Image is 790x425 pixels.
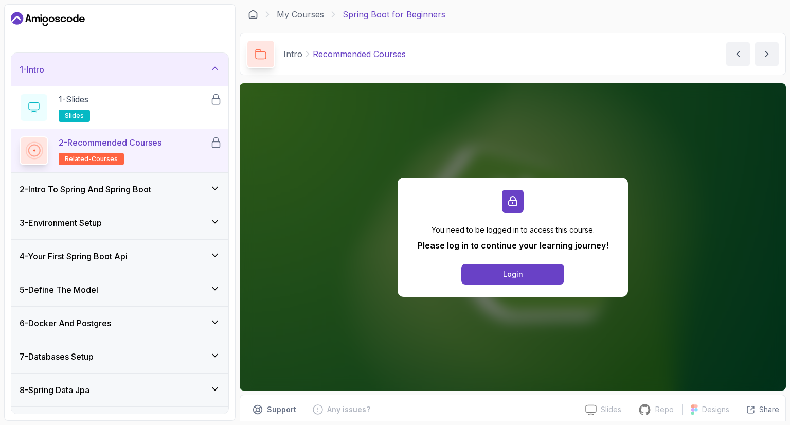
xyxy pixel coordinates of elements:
[11,307,228,340] button: 6-Docker And Postgres
[738,404,779,415] button: Share
[313,48,406,60] p: Recommended Courses
[418,239,608,252] p: Please log in to continue your learning journey!
[20,284,98,296] h3: 5 - Define The Model
[503,269,523,279] div: Login
[11,240,228,273] button: 4-Your First Spring Boot Api
[11,11,85,27] a: Dashboard
[601,404,621,415] p: Slides
[418,225,608,235] p: You need to be logged in to access this course.
[759,404,779,415] p: Share
[277,8,324,21] a: My Courses
[702,404,729,415] p: Designs
[11,273,228,306] button: 5-Define The Model
[248,9,258,20] a: Dashboard
[726,42,750,66] button: previous content
[20,136,220,165] button: 2-Recommended Coursesrelated-courses
[59,93,88,105] p: 1 - Slides
[20,384,89,396] h3: 8 - Spring Data Jpa
[20,250,128,262] h3: 4 - Your First Spring Boot Api
[11,53,228,86] button: 1-Intro
[20,317,111,329] h3: 6 - Docker And Postgres
[20,183,151,196] h3: 2 - Intro To Spring And Spring Boot
[11,374,228,406] button: 8-Spring Data Jpa
[65,112,84,120] span: slides
[283,48,302,60] p: Intro
[11,340,228,373] button: 7-Databases Setup
[59,136,161,149] p: 2 - Recommended Courses
[327,404,370,415] p: Any issues?
[755,42,779,66] button: next content
[655,404,674,415] p: Repo
[11,173,228,206] button: 2-Intro To Spring And Spring Boot
[20,217,102,229] h3: 3 - Environment Setup
[11,206,228,239] button: 3-Environment Setup
[343,8,445,21] p: Spring Boot for Beginners
[20,63,44,76] h3: 1 - Intro
[20,350,94,363] h3: 7 - Databases Setup
[65,155,118,163] span: related-courses
[246,401,302,418] button: Support button
[20,93,220,122] button: 1-Slidesslides
[461,264,564,285] button: Login
[267,404,296,415] p: Support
